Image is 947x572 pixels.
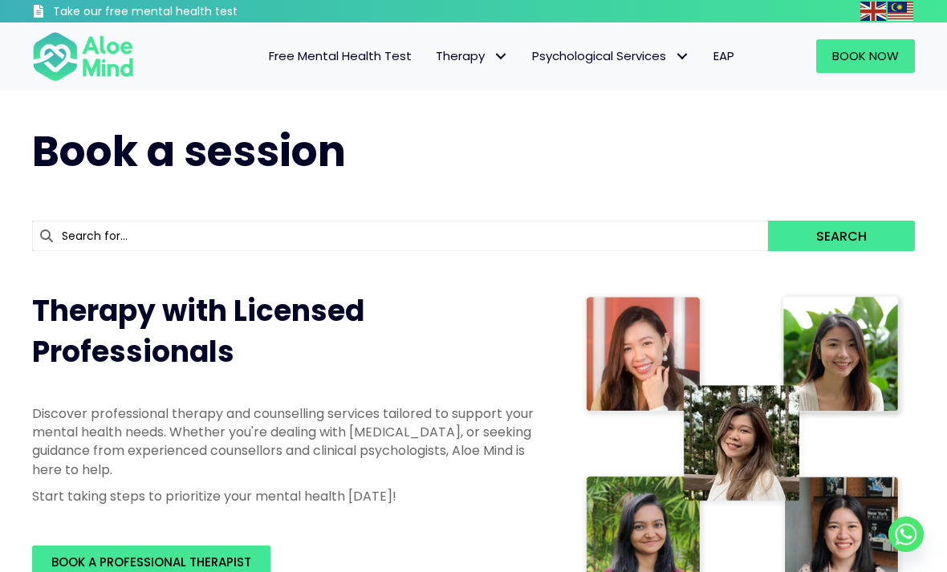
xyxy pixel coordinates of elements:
h3: Take our free mental health test [53,4,307,20]
span: Therapy [436,47,508,64]
a: Psychological ServicesPsychological Services: submenu [520,39,701,73]
span: EAP [713,47,734,64]
p: Discover professional therapy and counselling services tailored to support your mental health nee... [32,404,549,479]
a: English [860,2,888,20]
span: Psychological Services [532,47,689,64]
a: TherapyTherapy: submenu [424,39,520,73]
input: Search for... [32,221,768,251]
span: Book Now [832,47,899,64]
a: Malay [888,2,915,20]
img: ms [888,2,913,21]
a: EAP [701,39,746,73]
span: Book a session [32,122,346,181]
span: Therapy with Licensed Professionals [32,290,364,371]
span: BOOK A PROFESSIONAL THERAPIST [51,554,251,570]
a: Whatsapp [888,517,924,552]
span: Psychological Services: submenu [670,45,693,68]
span: Therapy: submenu [489,45,512,68]
button: Search [768,221,915,251]
nav: Menu [150,39,746,73]
p: Start taking steps to prioritize your mental health [DATE]! [32,487,549,505]
span: Free Mental Health Test [269,47,412,64]
img: Aloe mind Logo [32,30,134,82]
a: Take our free mental health test [32,4,307,22]
a: Book Now [816,39,915,73]
img: en [860,2,886,21]
a: Free Mental Health Test [257,39,424,73]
